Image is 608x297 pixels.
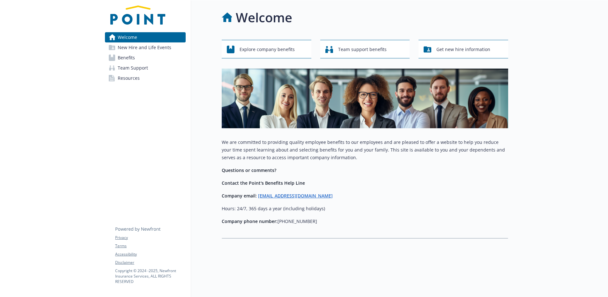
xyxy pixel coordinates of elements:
strong: Company phone number: [222,218,278,224]
h1: Welcome [236,8,292,27]
p: Copyright © 2024 - 2025 , Newfront Insurance Services, ALL RIGHTS RESERVED [115,268,185,284]
span: Benefits [118,53,135,63]
span: Team support benefits [338,43,387,56]
a: Disclaimer [115,260,185,265]
button: Team support benefits [320,40,410,58]
a: Privacy [115,235,185,241]
strong: Questions or comments? [222,167,276,173]
img: overview page banner [222,69,508,128]
span: Team Support [118,63,148,73]
a: Terms [115,243,185,249]
span: Get new hire information [436,43,490,56]
span: Resources [118,73,140,83]
a: Benefits [105,53,186,63]
strong: Contact the Point's Benefits Help Line [222,180,305,186]
a: Team Support [105,63,186,73]
p: [PHONE_NUMBER] [222,218,508,225]
span: Welcome [118,32,137,42]
a: Resources [105,73,186,83]
span: Explore company benefits [240,43,295,56]
strong: Company email: [222,193,257,199]
span: New Hire and Life Events [118,42,171,53]
a: [EMAIL_ADDRESS][DOMAIN_NAME] [258,193,333,199]
a: New Hire and Life Events [105,42,186,53]
button: Explore company benefits [222,40,311,58]
button: Get new hire information [419,40,508,58]
a: Welcome [105,32,186,42]
p: We are committed to providing quality employee benefits to our employees and are pleased to offer... [222,138,508,161]
a: Accessibility [115,251,185,257]
p: Hours: 24/7, 365 days a year (including holidays)​ [222,205,508,212]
